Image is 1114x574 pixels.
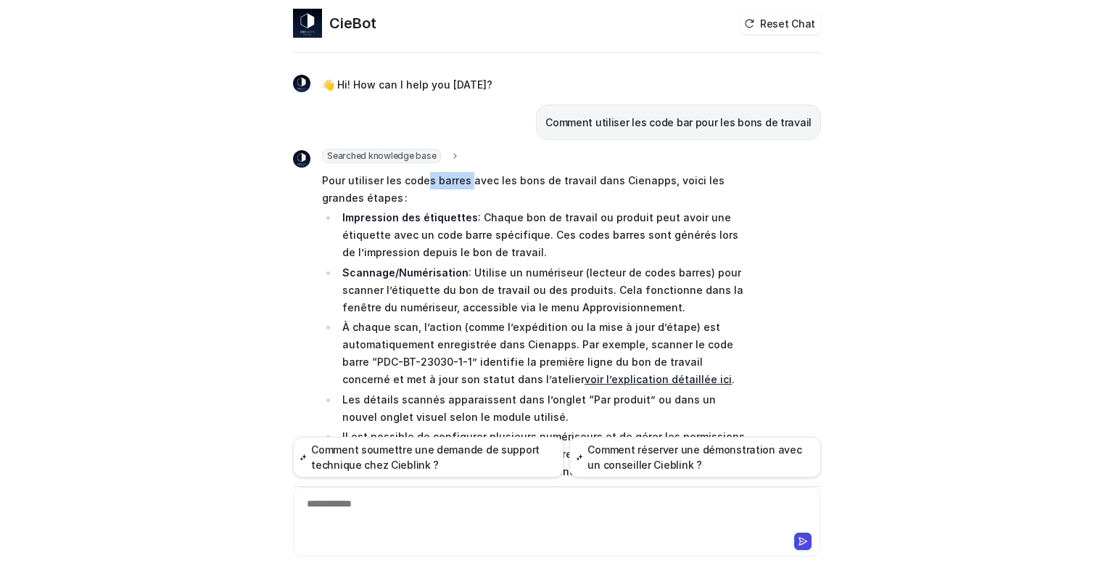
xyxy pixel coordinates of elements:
[585,373,732,385] a: voir l’explication détaillée ici
[740,13,821,34] button: Reset Chat
[342,428,746,480] p: Il est possible de configurer plusieurs numériseurs et de gérer les permissions pour l’utilisatio...
[342,319,746,388] p: À chaque scan, l’action (comme l’expédition ou la mise à jour d’étape) est automatiquement enregi...
[545,114,812,131] p: Comment utiliser les code bar pour les bons de travail
[342,266,469,279] strong: Scannage/Numérisation
[293,75,310,92] img: Widget
[293,9,322,38] img: Widget
[293,437,564,477] button: Comment soumettre une demande de support technique chez Cieblink ?
[342,391,746,426] p: Les détails scannés apparaissent dans l’onglet “Par produit” ou dans un nouvel onglet visuel selo...
[322,76,492,94] p: 👋 Hi! How can I help you [DATE]?
[329,13,376,33] h2: CieBot
[569,437,821,477] button: Comment réserver une démonstration avec un conseiller Cieblink ?
[322,149,441,163] span: Searched knowledge base
[342,264,746,316] p: : Utilise un numériseur (lecteur de codes barres) pour scanner l’étiquette du bon de travail ou d...
[342,211,478,224] strong: Impression des étiquettes
[293,150,310,168] img: Widget
[322,172,746,207] p: Pour utiliser les codes barres avec les bons de travail dans Cienapps, voici les grandes étapes :
[342,209,746,261] p: : Chaque bon de travail ou produit peut avoir une étiquette avec un code barre spécifique. Ces co...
